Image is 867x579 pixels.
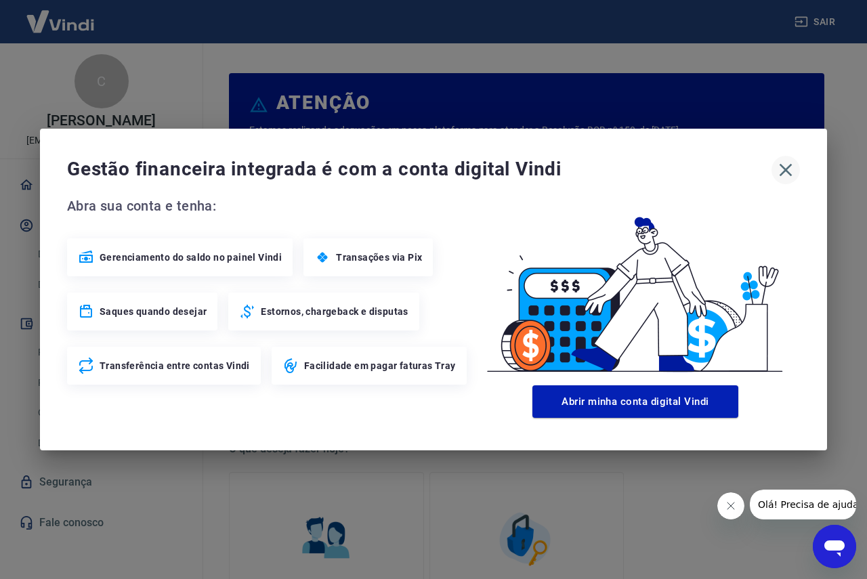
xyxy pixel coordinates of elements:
[8,9,114,20] span: Olá! Precisa de ajuda?
[261,305,408,318] span: Estornos, chargeback e disputas
[67,195,471,217] span: Abra sua conta e tenha:
[471,195,800,380] img: Good Billing
[717,492,744,519] iframe: Fechar mensagem
[304,359,456,372] span: Facilidade em pagar faturas Tray
[100,251,282,264] span: Gerenciamento do saldo no painel Vindi
[813,525,856,568] iframe: Botão para abrir a janela de mensagens
[100,305,207,318] span: Saques quando desejar
[67,156,771,183] span: Gestão financeira integrada é com a conta digital Vindi
[100,359,250,372] span: Transferência entre contas Vindi
[532,385,738,418] button: Abrir minha conta digital Vindi
[336,251,422,264] span: Transações via Pix
[750,490,856,519] iframe: Mensagem da empresa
